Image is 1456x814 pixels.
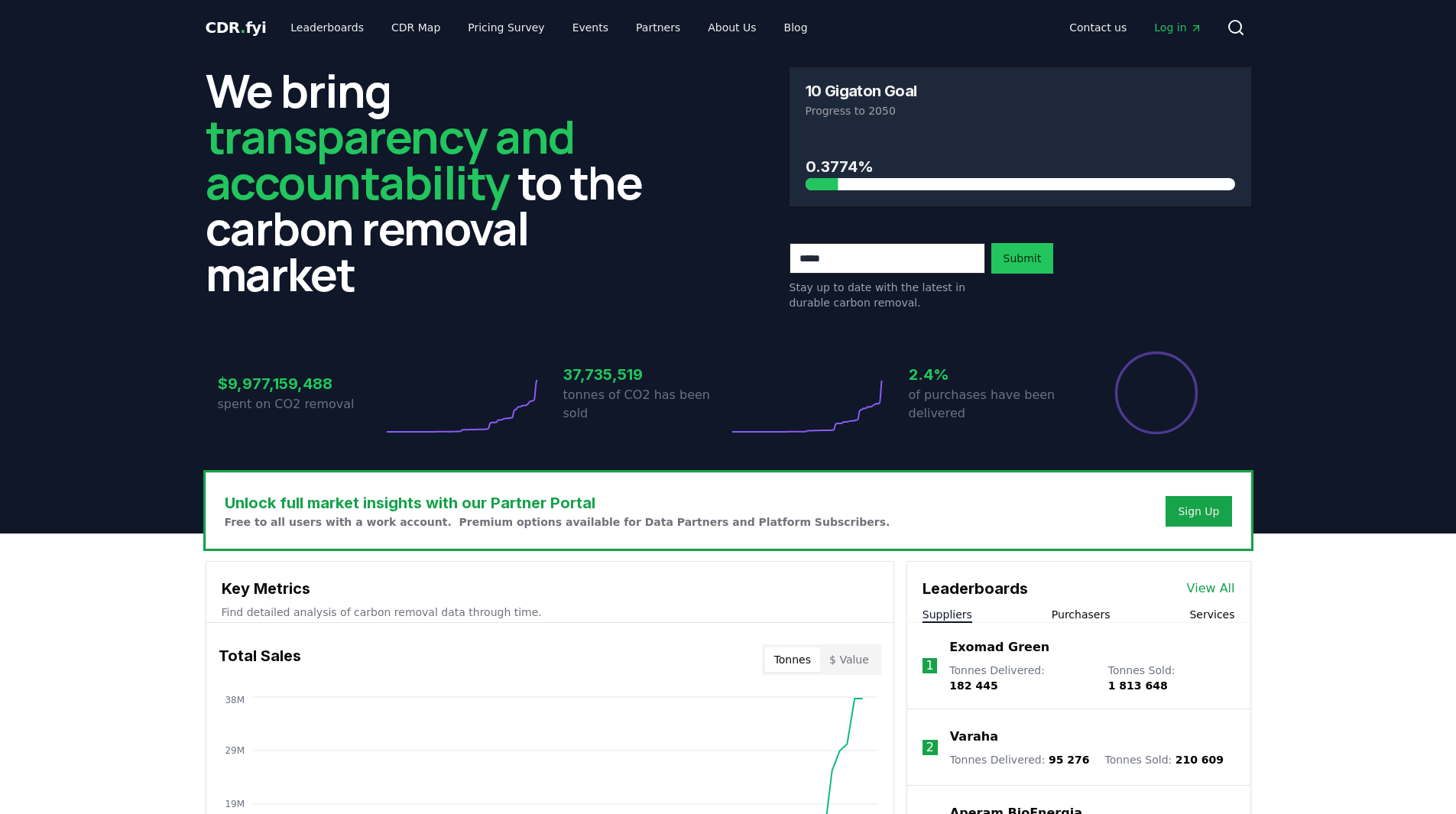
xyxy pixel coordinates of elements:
[278,14,819,41] nav: Main
[379,14,452,41] a: CDR Map
[624,14,692,41] a: Partners
[225,514,890,530] p: Free to all users with a work account. Premium options available for Data Partners and Platform S...
[219,644,301,675] h3: Total Sales
[926,738,934,757] p: 2
[1108,679,1168,692] span: 1 813 648
[456,14,556,41] a: Pricing Survey
[206,105,575,213] span: transparency and accountability
[1049,754,1090,766] span: 95 276
[206,18,267,37] span: CDR fyi
[1154,20,1201,35] span: Log in
[1176,754,1224,766] span: 210 609
[806,103,1235,118] p: Progress to 2050
[563,363,728,386] h3: 37,735,519
[218,372,383,395] h3: $9,977,159,488
[765,647,820,672] button: Tonnes
[1187,579,1235,598] a: View All
[1057,14,1214,41] nav: Main
[1104,752,1224,767] p: Tonnes Sold :
[1166,496,1231,527] button: Sign Up
[225,745,245,756] tspan: 29M
[909,386,1074,423] p: of purchases have been delivered
[1189,607,1234,622] button: Services
[225,695,245,705] tspan: 38M
[563,386,728,423] p: tonnes of CO2 has been sold
[218,395,383,413] p: spent on CO2 removal
[820,647,878,672] button: $ Value
[1178,504,1219,519] a: Sign Up
[225,799,245,809] tspan: 19M
[950,728,998,746] a: Varaha
[1114,350,1199,436] div: Percentage of sales delivered
[1108,663,1235,693] p: Tonnes Sold :
[278,14,376,41] a: Leaderboards
[991,243,1054,274] button: Submit
[222,605,878,620] p: Find detailed analysis of carbon removal data through time.
[950,752,1090,767] p: Tonnes Delivered :
[806,83,917,99] h3: 10 Gigaton Goal
[772,14,820,41] a: Blog
[923,607,972,622] button: Suppliers
[949,679,997,692] span: 182 445
[206,17,267,38] a: CDR.fyi
[909,363,1074,386] h3: 2.4%
[949,638,1049,657] a: Exomad Green
[206,67,667,297] h2: We bring to the carbon removal market
[240,18,245,37] span: .
[560,14,621,41] a: Events
[222,577,878,600] h3: Key Metrics
[806,155,1235,178] h3: 0.3774%
[225,491,890,514] h3: Unlock full market insights with our Partner Portal
[696,14,768,41] a: About Us
[923,577,1028,600] h3: Leaderboards
[1142,14,1214,41] a: Log in
[790,280,985,310] p: Stay up to date with the latest in durable carbon removal.
[1052,607,1111,622] button: Purchasers
[1057,14,1139,41] a: Contact us
[949,663,1092,693] p: Tonnes Delivered :
[926,657,934,675] p: 1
